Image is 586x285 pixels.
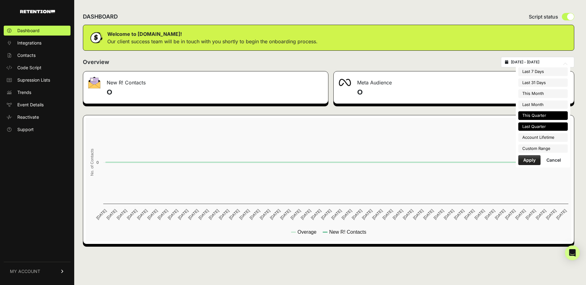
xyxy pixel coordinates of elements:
[524,208,537,220] text: [DATE]
[4,100,71,110] a: Event Details
[4,63,71,73] a: Code Script
[105,208,118,220] text: [DATE]
[484,208,496,220] text: [DATE]
[371,208,383,220] text: [DATE]
[565,245,580,260] div: Open Intercom Messenger
[463,208,475,220] text: [DATE]
[535,208,547,220] text: [DATE]
[310,208,322,220] text: [DATE]
[107,87,323,97] h4: 0
[96,160,99,165] text: 0
[249,208,261,220] text: [DATE]
[518,89,568,98] li: This Month
[187,208,199,220] text: [DATE]
[126,208,138,220] text: [DATE]
[4,125,71,134] a: Support
[545,208,557,220] text: [DATE]
[529,13,558,20] span: Script status
[17,77,50,83] span: Supression Lists
[297,229,316,235] text: Overage
[83,58,109,66] h2: Overview
[17,114,39,120] span: Reactivate
[494,208,506,220] text: [DATE]
[279,208,291,220] text: [DATE]
[17,40,41,46] span: Integrations
[329,229,366,235] text: New R! Contacts
[208,208,220,220] text: [DATE]
[340,208,353,220] text: [DATE]
[518,144,568,153] li: Custom Range
[473,208,485,220] text: [DATE]
[351,208,363,220] text: [DATE]
[17,65,41,71] span: Code Script
[382,208,394,220] text: [DATE]
[88,77,101,88] img: fa-envelope-19ae18322b30453b285274b1b8af3d052b27d846a4fbe8435d1a52b978f639a2.png
[4,26,71,36] a: Dashboard
[4,87,71,97] a: Trends
[422,208,434,220] text: [DATE]
[4,38,71,48] a: Integrations
[177,208,189,220] text: [DATE]
[320,208,332,220] text: [DATE]
[339,79,351,86] img: fa-meta-2f981b61bb99beabf952f7030308934f19ce035c18b003e963880cc3fabeebb7.png
[259,208,271,220] text: [DATE]
[83,71,328,90] div: New R! Contacts
[357,87,569,97] h4: 0
[107,38,318,45] p: Our client success team will be in touch with you shortly to begin the onboarding process.
[136,208,148,220] text: [DATE]
[361,208,373,220] text: [DATE]
[433,208,445,220] text: [DATE]
[300,208,312,220] text: [DATE]
[453,208,465,220] text: [DATE]
[555,208,567,220] text: [DATE]
[17,102,44,108] span: Event Details
[412,208,424,220] text: [DATE]
[146,208,158,220] text: [DATE]
[17,52,36,58] span: Contacts
[4,112,71,122] a: Reactivate
[334,71,574,90] div: Meta Audience
[116,208,128,220] text: [DATE]
[20,10,55,13] img: Retention.com
[269,208,281,220] text: [DATE]
[10,268,40,274] span: MY ACCOUNT
[17,89,31,96] span: Trends
[83,12,118,21] h2: DASHBOARD
[541,155,566,165] button: Cancel
[88,30,104,45] img: dollar-coin-05c43ed7efb7bc0c12610022525b4bbbb207c7efeef5aecc26f025e68dcafac9.png
[167,208,179,220] text: [DATE]
[518,122,568,131] li: Last Quarter
[518,133,568,142] li: Account Lifetime
[518,111,568,120] li: This Quarter
[518,79,568,87] li: Last 31 Days
[17,28,40,34] span: Dashboard
[218,208,230,220] text: [DATE]
[518,155,541,165] button: Apply
[4,50,71,60] a: Contacts
[4,262,71,281] a: MY ACCOUNT
[4,75,71,85] a: Supression Lists
[107,31,182,37] strong: Welcome to [DOMAIN_NAME]!
[402,208,414,220] text: [DATE]
[504,208,516,220] text: [DATE]
[95,208,107,220] text: [DATE]
[518,67,568,76] li: Last 7 Days
[17,126,34,133] span: Support
[90,149,94,176] text: No. of Contacts
[156,208,169,220] text: [DATE]
[238,208,250,220] text: [DATE]
[289,208,302,220] text: [DATE]
[392,208,404,220] text: [DATE]
[198,208,210,220] text: [DATE]
[518,100,568,109] li: Last Month
[443,208,455,220] text: [DATE]
[330,208,342,220] text: [DATE]
[514,208,526,220] text: [DATE]
[228,208,240,220] text: [DATE]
